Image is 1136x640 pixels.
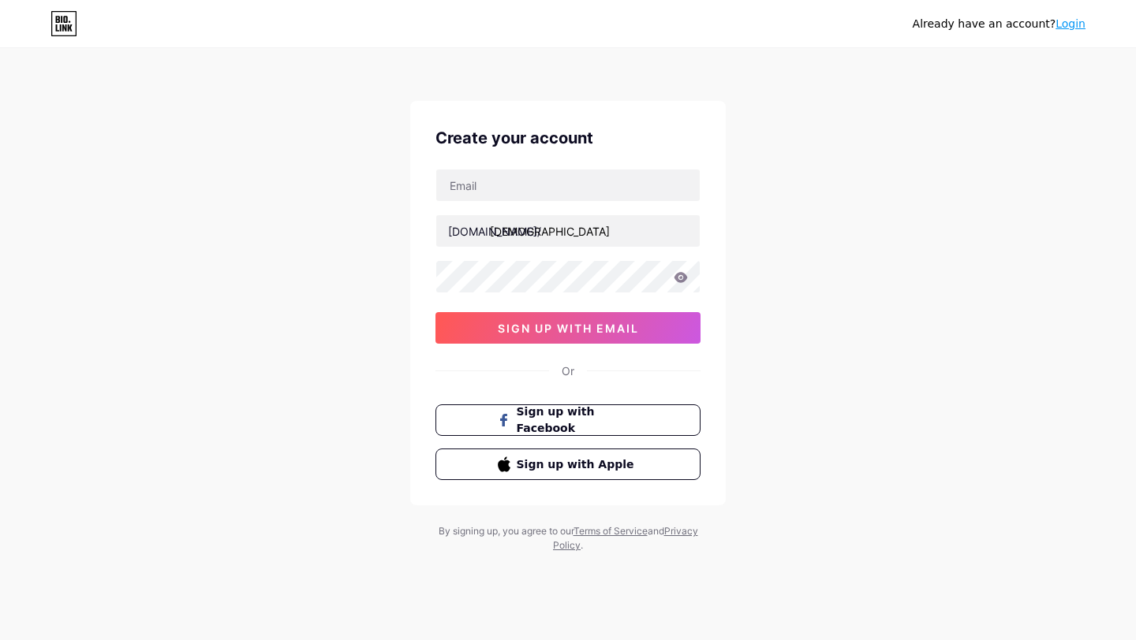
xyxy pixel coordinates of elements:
div: By signing up, you agree to our and . [434,524,702,553]
a: Terms of Service [574,525,648,537]
button: Sign up with Apple [435,448,701,480]
div: [DOMAIN_NAME]/ [448,223,541,240]
div: Or [562,363,574,379]
span: Sign up with Facebook [517,404,639,437]
div: Already have an account? [913,16,1086,32]
a: Login [1056,17,1086,30]
button: Sign up with Facebook [435,404,701,436]
span: sign up with email [498,322,639,335]
span: Sign up with Apple [517,456,639,473]
input: Email [436,169,700,201]
div: Create your account [435,126,701,150]
button: sign up with email [435,312,701,344]
input: username [436,215,700,247]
